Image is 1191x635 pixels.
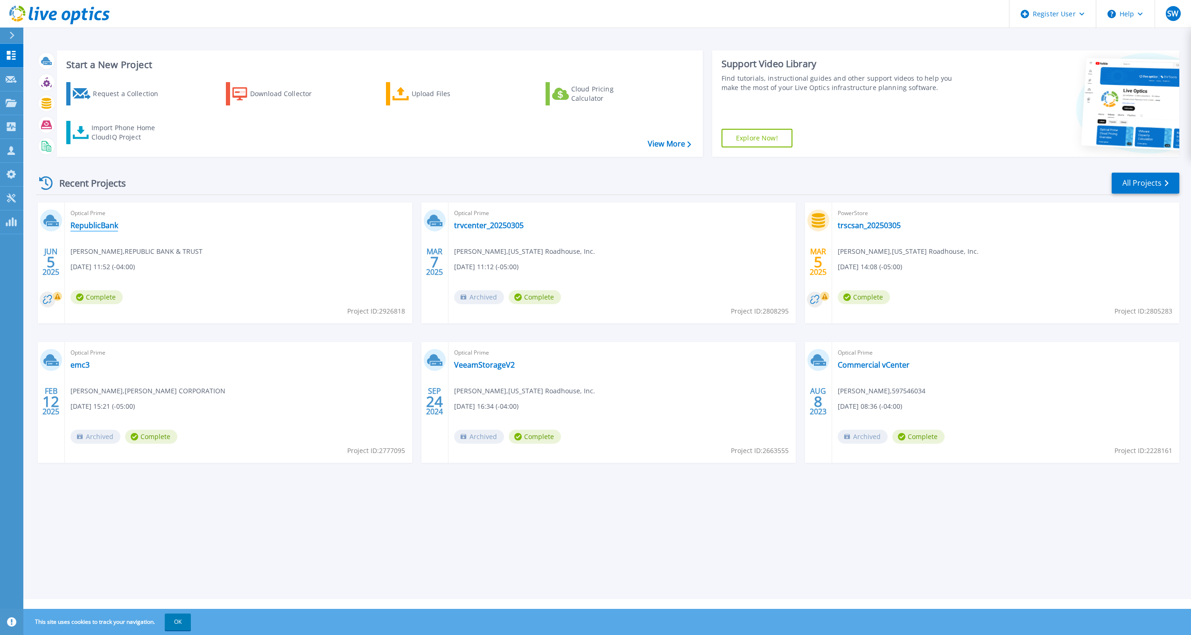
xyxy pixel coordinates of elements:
[722,74,963,92] div: Find tutorials, instructional guides and other support videos to help you make the most of your L...
[838,360,910,370] a: Commercial vCenter
[125,430,177,444] span: Complete
[36,172,139,195] div: Recent Projects
[426,398,443,405] span: 24
[426,245,443,279] div: MAR 2025
[1112,173,1179,194] a: All Projects
[814,258,822,266] span: 5
[809,245,827,279] div: MAR 2025
[838,221,901,230] a: trscsan_20250305
[42,384,60,419] div: FEB 2025
[731,306,789,316] span: Project ID: 2808295
[838,386,925,396] span: [PERSON_NAME] , 597546034
[838,401,902,412] span: [DATE] 08:36 (-04:00)
[1167,10,1178,17] span: SW
[454,348,790,358] span: Optical Prime
[26,614,191,630] span: This site uses cookies to track your navigation.
[66,60,691,70] h3: Start a New Project
[42,245,60,279] div: JUN 2025
[347,446,405,456] span: Project ID: 2777095
[809,384,827,419] div: AUG 2023
[70,386,225,396] span: [PERSON_NAME] , [PERSON_NAME] CORPORATION
[838,208,1174,218] span: PowerStore
[1114,446,1172,456] span: Project ID: 2228161
[42,398,59,405] span: 12
[454,401,518,412] span: [DATE] 16:34 (-04:00)
[454,208,790,218] span: Optical Prime
[412,84,486,103] div: Upload Files
[838,262,902,272] span: [DATE] 14:08 (-05:00)
[70,401,135,412] span: [DATE] 15:21 (-05:00)
[454,386,595,396] span: [PERSON_NAME] , [US_STATE] Roadhouse, Inc.
[648,140,691,148] a: View More
[250,84,325,103] div: Download Collector
[892,430,945,444] span: Complete
[386,82,490,105] a: Upload Files
[66,82,170,105] a: Request a Collection
[838,290,890,304] span: Complete
[454,246,595,257] span: [PERSON_NAME] , [US_STATE] Roadhouse, Inc.
[93,84,168,103] div: Request a Collection
[454,221,524,230] a: trvcenter_20250305
[814,398,822,405] span: 8
[70,246,203,257] span: [PERSON_NAME] , REPUBLIC BANK & TRUST
[70,348,406,358] span: Optical Prime
[165,614,191,630] button: OK
[70,208,406,218] span: Optical Prime
[347,306,405,316] span: Project ID: 2926818
[722,58,963,70] div: Support Video Library
[571,84,646,103] div: Cloud Pricing Calculator
[70,262,135,272] span: [DATE] 11:52 (-04:00)
[838,430,888,444] span: Archived
[70,430,120,444] span: Archived
[838,246,979,257] span: [PERSON_NAME] , [US_STATE] Roadhouse, Inc.
[546,82,650,105] a: Cloud Pricing Calculator
[47,258,55,266] span: 5
[454,430,504,444] span: Archived
[1114,306,1172,316] span: Project ID: 2805283
[91,123,164,142] div: Import Phone Home CloudIQ Project
[70,221,118,230] a: RepublicBank
[426,384,443,419] div: SEP 2024
[454,360,515,370] a: VeeamStorageV2
[454,290,504,304] span: Archived
[509,290,561,304] span: Complete
[70,290,123,304] span: Complete
[838,348,1174,358] span: Optical Prime
[226,82,330,105] a: Download Collector
[430,258,439,266] span: 7
[509,430,561,444] span: Complete
[722,129,792,147] a: Explore Now!
[70,360,90,370] a: emc3
[454,262,518,272] span: [DATE] 11:12 (-05:00)
[731,446,789,456] span: Project ID: 2663555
